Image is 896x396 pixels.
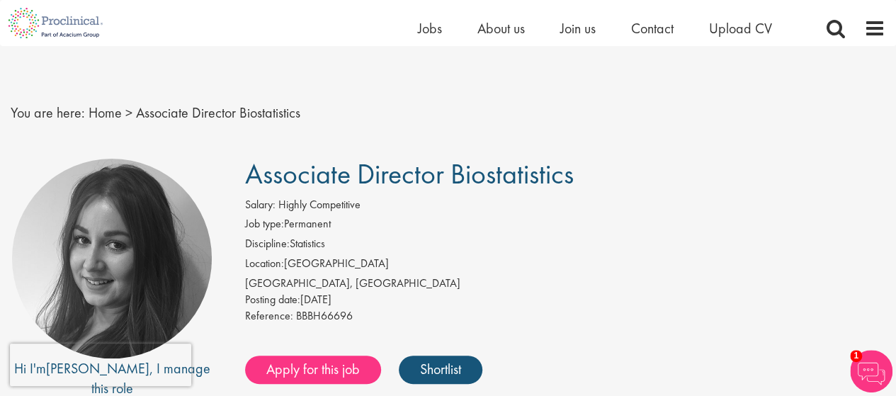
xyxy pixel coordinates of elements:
span: Associate Director Biostatistics [245,156,574,192]
a: Jobs [418,19,442,38]
a: breadcrumb link [89,103,122,122]
label: Discipline: [245,236,290,252]
li: Permanent [245,216,885,236]
div: [GEOGRAPHIC_DATA], [GEOGRAPHIC_DATA] [245,276,885,292]
label: Location: [245,256,284,272]
span: Highly Competitive [278,197,361,212]
a: Shortlist [399,356,482,384]
div: [DATE] [245,292,885,308]
span: 1 [850,350,862,362]
label: Salary: [245,197,276,213]
span: BBBH66696 [296,308,353,323]
span: Posting date: [245,292,300,307]
iframe: reCAPTCHA [10,344,191,386]
span: You are here: [11,103,85,122]
span: Associate Director Biostatistics [136,103,300,122]
a: Upload CV [709,19,772,38]
a: Join us [560,19,596,38]
img: imeage of recruiter Heidi Hennigan [12,159,212,358]
span: > [125,103,132,122]
label: Job type: [245,216,284,232]
a: Contact [631,19,674,38]
li: [GEOGRAPHIC_DATA] [245,256,885,276]
a: Apply for this job [245,356,381,384]
a: About us [477,19,525,38]
label: Reference: [245,308,293,324]
li: Statistics [245,236,885,256]
img: Chatbot [850,350,892,392]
